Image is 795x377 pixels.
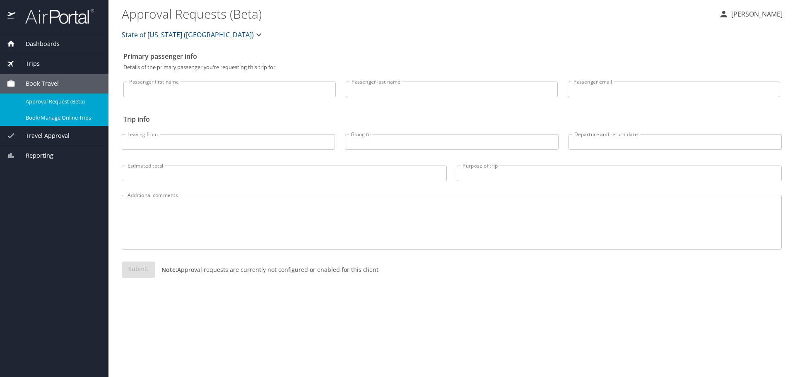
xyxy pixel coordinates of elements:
[15,79,59,88] span: Book Travel
[118,26,267,43] button: State of [US_STATE] ([GEOGRAPHIC_DATA])
[15,131,70,140] span: Travel Approval
[15,59,40,68] span: Trips
[123,65,780,70] p: Details of the primary passenger you're requesting this trip for
[729,9,783,19] p: [PERSON_NAME]
[26,114,99,122] span: Book/Manage Online Trips
[123,50,780,63] h2: Primary passenger info
[7,8,16,24] img: icon-airportal.png
[122,1,712,26] h1: Approval Requests (Beta)
[15,151,53,160] span: Reporting
[122,29,254,41] span: State of [US_STATE] ([GEOGRAPHIC_DATA])
[16,8,94,24] img: airportal-logo.png
[155,265,378,274] p: Approval requests are currently not configured or enabled for this client
[715,7,786,22] button: [PERSON_NAME]
[26,98,99,106] span: Approval Request (Beta)
[15,39,60,48] span: Dashboards
[161,266,177,274] strong: Note:
[123,113,780,126] h2: Trip info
